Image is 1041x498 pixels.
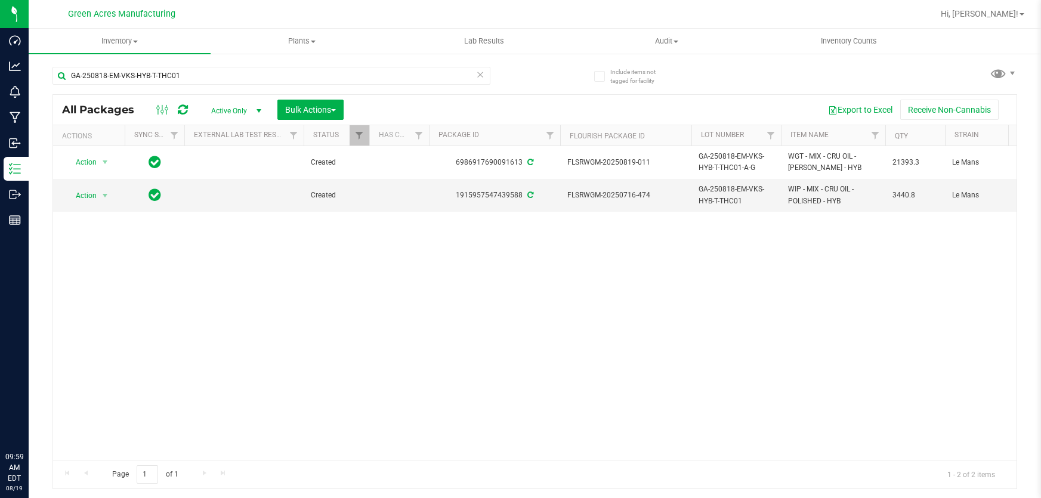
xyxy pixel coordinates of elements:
span: Audit [576,36,756,47]
inline-svg: Reports [9,214,21,226]
inline-svg: Inbound [9,137,21,149]
a: Inventory Counts [758,29,940,54]
span: select [98,187,113,204]
input: 1 [137,465,158,484]
span: Bulk Actions [285,105,336,115]
span: select [98,154,113,171]
a: Flourish Package ID [570,132,645,140]
inline-svg: Outbound [9,188,21,200]
span: In Sync [149,154,161,171]
button: Export to Excel [820,100,900,120]
a: Status [313,131,339,139]
a: Audit [575,29,757,54]
a: Lot Number [701,131,744,139]
span: GA-250818-EM-VKS-HYB-T-THC01 [699,184,774,206]
span: Hi, [PERSON_NAME]! [941,9,1018,18]
p: 09:59 AM EDT [5,451,23,484]
button: Bulk Actions [277,100,344,120]
a: Package ID [438,131,479,139]
span: 1 - 2 of 2 items [938,465,1005,483]
span: Inventory [29,36,211,47]
span: Green Acres Manufacturing [68,9,175,19]
p: 08/19 [5,484,23,493]
a: External Lab Test Result [194,131,288,139]
span: Lab Results [448,36,520,47]
inline-svg: Dashboard [9,35,21,47]
span: Clear [476,67,484,82]
span: Inventory Counts [805,36,893,47]
a: Strain [954,131,979,139]
inline-svg: Manufacturing [9,112,21,123]
a: Plants [211,29,393,54]
span: Plants [211,36,392,47]
inline-svg: Monitoring [9,86,21,98]
inline-svg: Inventory [9,163,21,175]
a: Filter [165,125,184,146]
a: Filter [409,125,429,146]
div: Actions [62,132,120,140]
span: Sync from Compliance System [526,158,533,166]
span: FLSRWGM-20250819-011 [567,157,684,168]
div: 6986917690091613 [427,157,562,168]
span: In Sync [149,187,161,203]
a: Filter [540,125,560,146]
a: Filter [761,125,781,146]
span: 21393.3 [892,157,938,168]
th: Has COA [369,125,429,146]
a: Filter [866,125,885,146]
a: Filter [284,125,304,146]
span: All Packages [62,103,146,116]
button: Receive Non-Cannabis [900,100,999,120]
iframe: Resource center [12,403,48,438]
input: Search Package ID, Item Name, SKU, Lot or Part Number... [52,67,490,85]
a: Lab Results [393,29,575,54]
span: WIP - MIX - CRU OIL - POLISHED - HYB [788,184,878,206]
span: FLSRWGM-20250716-474 [567,190,684,201]
a: Item Name [790,131,829,139]
div: 1915957547439588 [427,190,562,201]
span: Include items not tagged for facility [610,67,670,85]
a: Qty [895,132,908,140]
span: 3440.8 [892,190,938,201]
inline-svg: Analytics [9,60,21,72]
span: Created [311,190,362,201]
a: Filter [350,125,369,146]
a: Sync Status [134,131,180,139]
span: Page of 1 [102,465,188,484]
span: Action [65,154,97,171]
span: WGT - MIX - CRU OIL - [PERSON_NAME] - HYB [788,151,878,174]
a: Inventory [29,29,211,54]
span: Created [311,157,362,168]
span: Action [65,187,97,204]
span: GA-250818-EM-VKS-HYB-T-THC01-A-G [699,151,774,174]
span: Sync from Compliance System [526,191,533,199]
